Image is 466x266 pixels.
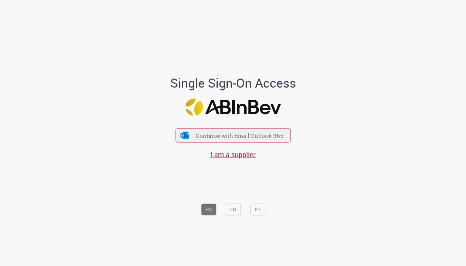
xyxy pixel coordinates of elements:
button: EN [201,204,216,215]
h1: Single Sign-On Access [136,76,330,90]
img: Logo ABInBev [185,98,281,116]
a: I am a supplier [210,150,256,160]
button: ES [226,204,241,215]
button: PT [250,204,265,215]
span: Continue with Email Outlook 365 [196,132,284,140]
img: ícone Azure/Microsoft 360 [180,132,190,139]
button: ícone Azure/Microsoft 360 Continue with Email Outlook 365 [175,128,291,142]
